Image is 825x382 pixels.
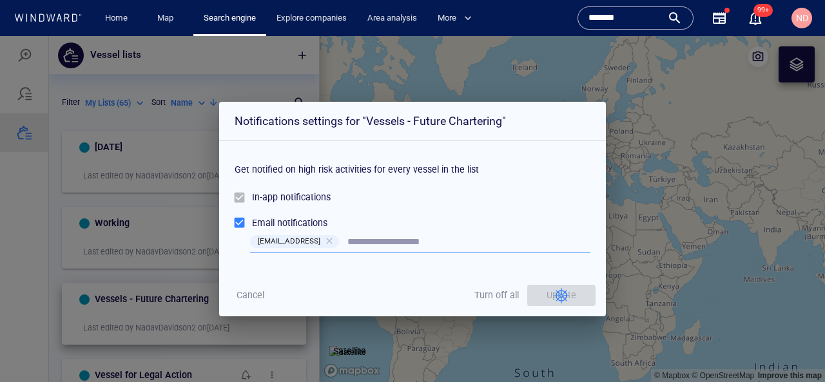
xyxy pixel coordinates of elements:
span: [EMAIL_ADDRESS] [250,199,328,212]
button: Turn off all [471,249,522,270]
a: Search engine [199,7,261,30]
a: 99+ [745,8,766,28]
span: Cancel [237,251,264,267]
a: Map [152,7,183,30]
h2: Notifications settings for "Vessels - Future Chartering" [235,76,590,95]
a: Home [100,7,133,30]
div: Notification center [748,10,763,26]
span: More [438,11,472,26]
button: Home [95,7,137,30]
div: Email notifications [252,179,327,195]
button: More [432,7,483,30]
div: Get notified on high risk activities for every vessel in the list [235,110,590,148]
span: ND [796,13,808,23]
button: Map [147,7,188,30]
a: Area analysis [362,7,422,30]
a: Explore companies [271,7,352,30]
span: 99+ [753,4,773,17]
div: [EMAIL_ADDRESS] [250,199,339,212]
div: In-app notifications [252,153,331,169]
button: Cancel [229,249,271,270]
iframe: Chat [770,324,815,372]
button: ND [789,5,815,31]
span: Turn off all [474,251,519,267]
button: 99+ [748,10,763,26]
